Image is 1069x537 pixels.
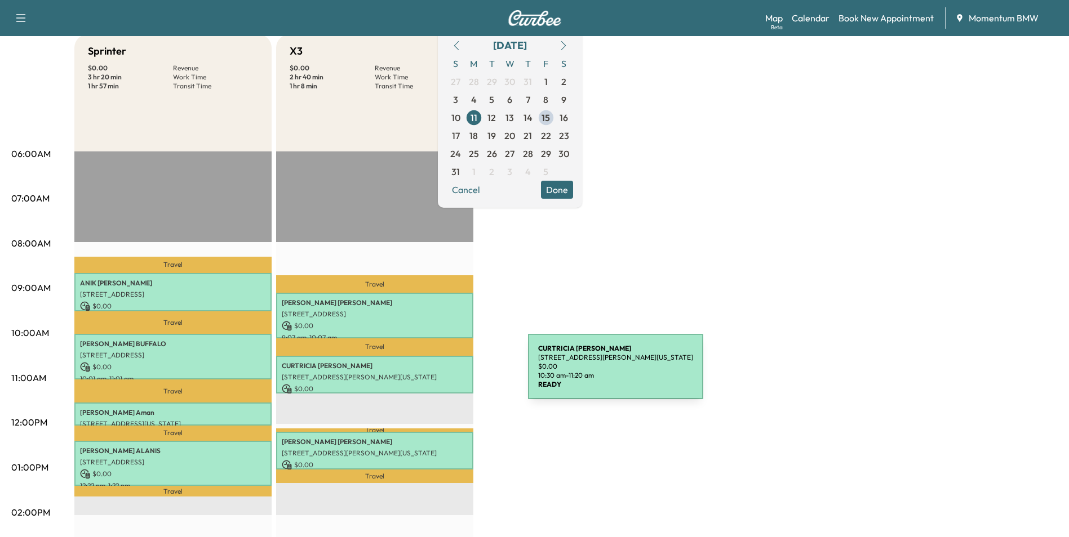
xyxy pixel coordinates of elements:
[504,75,515,88] span: 30
[507,93,512,106] span: 6
[11,415,47,429] p: 12:00PM
[74,426,272,441] p: Travel
[290,73,375,82] p: 2 hr 40 min
[290,43,303,59] h5: X3
[282,321,468,331] p: $ 0.00
[282,460,468,470] p: $ 0.00
[524,111,533,124] span: 14
[282,449,468,458] p: [STREET_ADDRESS][PERSON_NAME][US_STATE]
[542,111,550,124] span: 15
[80,481,266,490] p: 12:22 pm - 1:22 pm
[282,384,468,394] p: $ 0.00
[525,165,531,178] span: 4
[74,379,272,403] p: Travel
[471,93,477,106] span: 4
[839,11,934,25] a: Book New Appointment
[543,165,548,178] span: 5
[450,147,461,160] span: 24
[276,338,473,356] p: Travel
[541,181,573,199] button: Done
[493,38,527,53] div: [DATE]
[88,73,173,82] p: 3 hr 20 min
[74,257,272,274] p: Travel
[11,147,51,160] p: 06:00AM
[80,446,266,455] p: [PERSON_NAME] ALANIS
[526,93,530,106] span: 7
[765,11,783,25] a: MapBeta
[452,129,460,142] span: 17
[80,458,266,467] p: [STREET_ADDRESS]
[282,361,468,370] p: CURTRICIA [PERSON_NAME]
[447,55,465,73] span: S
[375,82,460,91] p: Transit Time
[489,93,494,106] span: 5
[276,275,473,293] p: Travel
[555,55,573,73] span: S
[771,23,783,32] div: Beta
[451,75,460,88] span: 27
[282,373,468,382] p: [STREET_ADDRESS][PERSON_NAME][US_STATE]
[969,11,1039,25] span: Momentum BMW
[11,236,51,250] p: 08:00AM
[469,147,479,160] span: 25
[88,64,173,73] p: $ 0.00
[487,129,496,142] span: 19
[469,75,479,88] span: 28
[88,82,173,91] p: 1 hr 57 min
[451,165,460,178] span: 31
[472,165,476,178] span: 1
[282,298,468,307] p: [PERSON_NAME] [PERSON_NAME]
[276,428,473,431] p: Travel
[561,93,566,106] span: 9
[80,362,266,372] p: $ 0.00
[471,111,477,124] span: 11
[524,75,532,88] span: 31
[453,93,458,106] span: 3
[88,43,126,59] h5: Sprinter
[80,374,266,383] p: 10:01 am - 11:01 am
[519,55,537,73] span: T
[541,129,551,142] span: 22
[507,165,512,178] span: 3
[469,129,478,142] span: 18
[290,64,375,73] p: $ 0.00
[504,129,515,142] span: 20
[74,486,272,496] p: Travel
[173,64,258,73] p: Revenue
[505,111,514,124] span: 13
[792,11,830,25] a: Calendar
[489,165,494,178] span: 2
[11,460,48,474] p: 01:00PM
[80,339,266,348] p: [PERSON_NAME] BUFFALO
[11,371,46,384] p: 11:00AM
[80,301,266,311] p: $ 0.00
[11,326,49,339] p: 10:00AM
[173,73,258,82] p: Work Time
[11,505,50,519] p: 02:00PM
[501,55,519,73] span: W
[543,93,548,106] span: 8
[282,437,468,446] p: [PERSON_NAME] [PERSON_NAME]
[487,147,497,160] span: 26
[282,333,468,342] p: 9:07 am - 10:07 am
[80,469,266,479] p: $ 0.00
[80,279,266,288] p: ANIK [PERSON_NAME]
[282,310,468,319] p: [STREET_ADDRESS]
[173,82,258,91] p: Transit Time
[80,408,266,417] p: [PERSON_NAME] Aman
[487,111,496,124] span: 12
[541,147,551,160] span: 29
[487,75,497,88] span: 29
[560,111,568,124] span: 16
[561,75,566,88] span: 2
[523,147,533,160] span: 28
[276,469,473,483] p: Travel
[447,181,485,199] button: Cancel
[11,281,51,294] p: 09:00AM
[558,147,569,160] span: 30
[375,73,460,82] p: Work Time
[508,10,562,26] img: Curbee Logo
[375,64,460,73] p: Revenue
[537,55,555,73] span: F
[465,55,483,73] span: M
